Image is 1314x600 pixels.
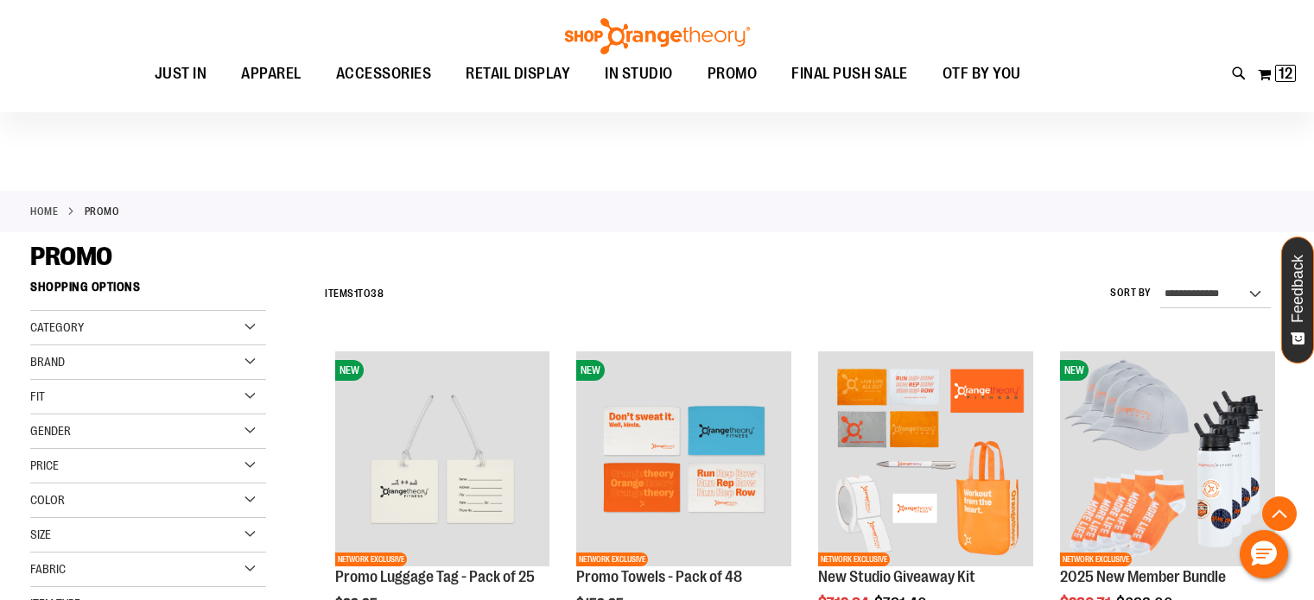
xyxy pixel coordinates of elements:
[943,54,1021,93] span: OTF BY YOU
[576,351,791,569] a: Promo Towels - Pack of 48NEWNETWORK EXCLUSIVE
[30,493,65,507] span: Color
[791,54,908,93] span: FINAL PUSH SALE
[85,204,120,219] strong: PROMO
[576,351,791,566] img: Promo Towels - Pack of 48
[1240,530,1288,578] button: Hello, have a question? Let’s chat.
[30,527,51,541] span: Size
[30,355,65,369] span: Brand
[325,281,384,307] h2: Items to
[336,54,432,93] span: ACCESSORIES
[708,54,758,93] span: PROMO
[818,553,890,566] span: NETWORK EXCLUSIVE
[1060,351,1275,569] a: 2025 New Member BundleNEWNETWORK EXCLUSIVE
[774,54,925,94] a: FINAL PUSH SALE
[576,568,742,585] a: Promo Towels - Pack of 48
[335,568,535,585] a: Promo Luggage Tag - Pack of 25
[1290,255,1306,323] span: Feedback
[30,389,45,403] span: Fit
[1060,360,1089,381] span: NEW
[1262,496,1297,531] button: Back To Top
[587,54,690,94] a: IN STUDIO
[30,242,112,271] span: PROMO
[30,424,71,438] span: Gender
[1110,286,1152,300] label: Sort By
[354,287,359,300] span: 1
[818,351,1033,569] a: New Studio Giveaway KitNETWORK EXCLUSIVE
[30,562,66,576] span: Fabric
[30,320,84,334] span: Category
[466,54,570,93] span: RETAIL DISPLAY
[605,54,673,93] span: IN STUDIO
[818,351,1033,566] img: New Studio Giveaway Kit
[30,458,59,472] span: Price
[1060,553,1132,566] span: NETWORK EXCLUSIVE
[1279,65,1292,82] span: 12
[335,351,550,566] img: Promo Luggage Tag - Pack of 25
[818,568,975,585] a: New Studio Giveaway Kit
[1060,351,1275,566] img: 2025 New Member Bundle
[335,360,364,381] span: NEW
[371,287,384,300] span: 38
[925,54,1038,94] a: OTF BY YOU
[1281,237,1314,363] button: Feedback - Show survey
[448,54,587,94] a: RETAIL DISPLAY
[224,54,319,94] a: APPAREL
[335,553,407,566] span: NETWORK EXCLUSIVE
[690,54,775,93] a: PROMO
[155,54,207,93] span: JUST IN
[30,272,266,311] strong: Shopping Options
[576,553,648,566] span: NETWORK EXCLUSIVE
[1060,568,1226,585] a: 2025 New Member Bundle
[319,54,449,94] a: ACCESSORIES
[137,54,225,94] a: JUST IN
[30,204,58,219] a: Home
[576,360,605,381] span: NEW
[562,18,752,54] img: Shop Orangetheory
[241,54,302,93] span: APPAREL
[335,351,550,569] a: Promo Luggage Tag - Pack of 25NEWNETWORK EXCLUSIVE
